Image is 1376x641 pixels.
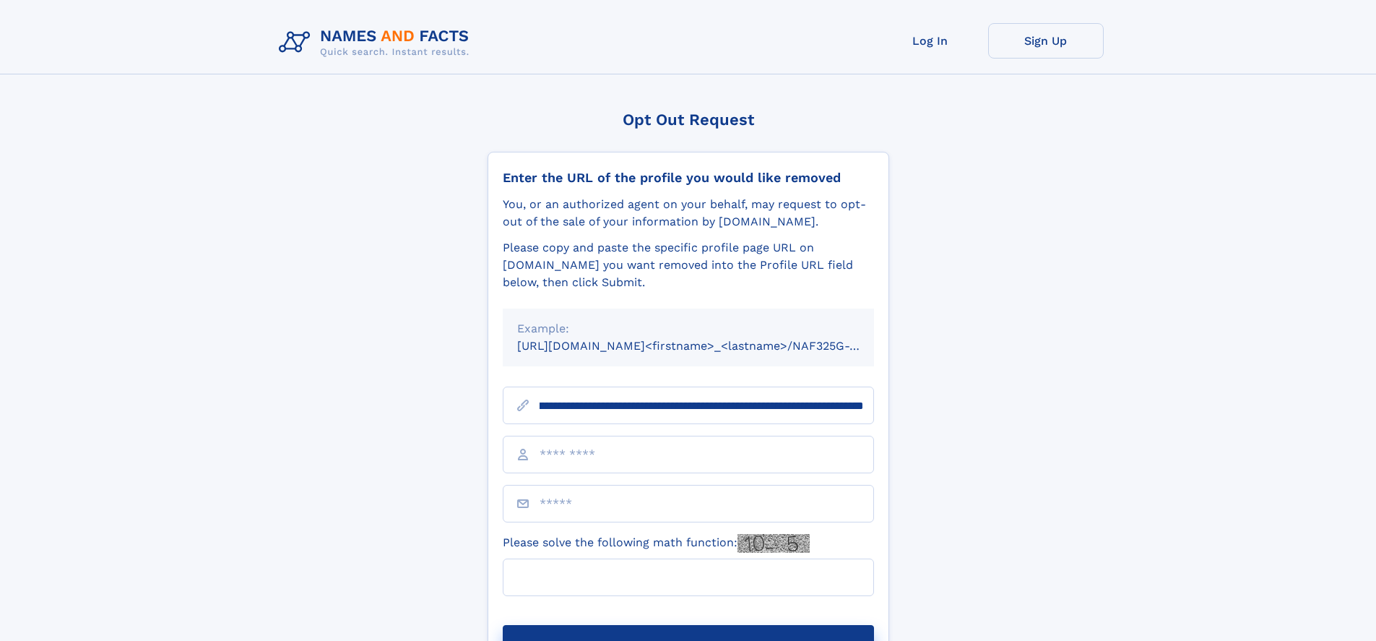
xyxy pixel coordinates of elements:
[503,239,874,291] div: Please copy and paste the specific profile page URL on [DOMAIN_NAME] you want removed into the Pr...
[503,170,874,186] div: Enter the URL of the profile you would like removed
[517,320,860,337] div: Example:
[273,23,481,62] img: Logo Names and Facts
[503,534,810,553] label: Please solve the following math function:
[988,23,1104,59] a: Sign Up
[488,111,889,129] div: Opt Out Request
[503,196,874,231] div: You, or an authorized agent on your behalf, may request to opt-out of the sale of your informatio...
[873,23,988,59] a: Log In
[517,339,901,353] small: [URL][DOMAIN_NAME]<firstname>_<lastname>/NAF325G-xxxxxxxx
